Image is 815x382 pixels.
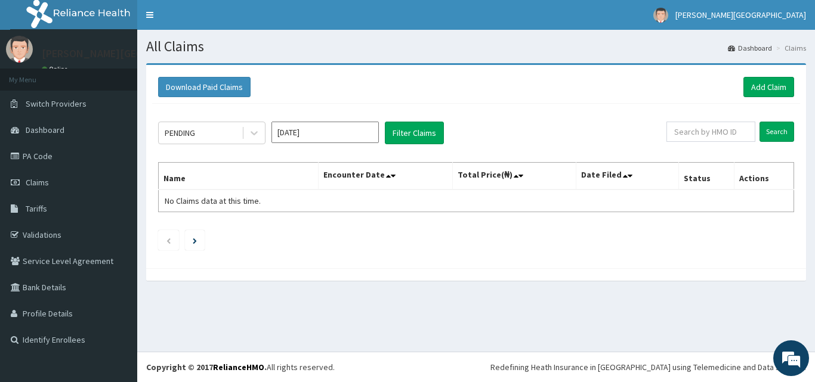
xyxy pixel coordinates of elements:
img: User Image [6,36,33,63]
li: Claims [773,43,806,53]
footer: All rights reserved. [137,352,815,382]
input: Search [760,122,794,142]
span: Switch Providers [26,98,87,109]
th: Name [159,163,319,190]
th: Status [679,163,734,190]
button: Filter Claims [385,122,444,144]
th: Total Price(₦) [452,163,576,190]
input: Search by HMO ID [666,122,755,142]
p: [PERSON_NAME][GEOGRAPHIC_DATA] [42,48,218,59]
a: Online [42,65,70,73]
h1: All Claims [146,39,806,54]
button: Download Paid Claims [158,77,251,97]
span: Tariffs [26,203,47,214]
a: Previous page [166,235,171,246]
a: RelianceHMO [213,362,264,372]
th: Encounter Date [319,163,452,190]
div: Redefining Heath Insurance in [GEOGRAPHIC_DATA] using Telemedicine and Data Science! [490,361,806,373]
th: Actions [734,163,794,190]
img: User Image [653,8,668,23]
div: PENDING [165,127,195,139]
a: Next page [193,235,197,246]
th: Date Filed [576,163,679,190]
span: [PERSON_NAME][GEOGRAPHIC_DATA] [675,10,806,20]
span: No Claims data at this time. [165,195,261,206]
strong: Copyright © 2017 . [146,362,267,372]
a: Dashboard [728,43,772,53]
span: Dashboard [26,125,64,135]
a: Add Claim [743,77,794,97]
input: Select Month and Year [271,122,379,143]
span: Claims [26,177,49,188]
